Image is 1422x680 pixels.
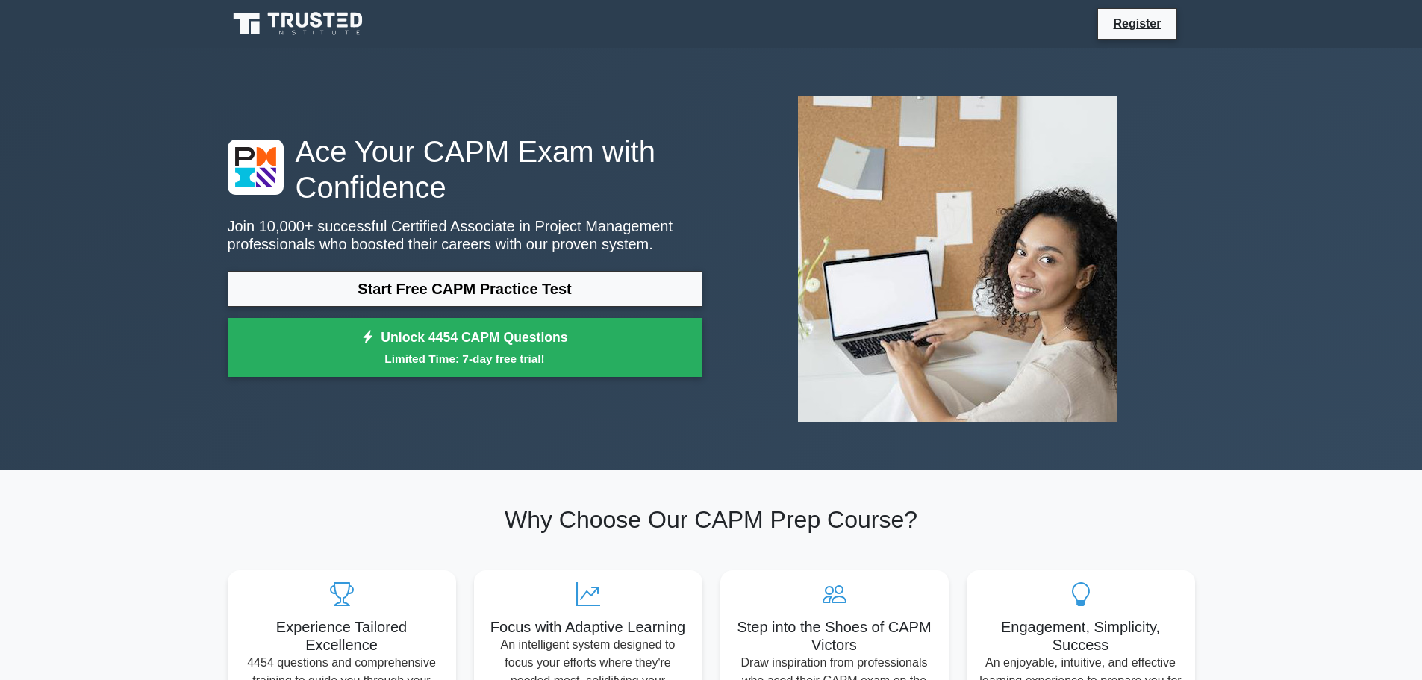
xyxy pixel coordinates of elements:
h5: Focus with Adaptive Learning [486,618,690,636]
h2: Why Choose Our CAPM Prep Course? [228,505,1195,534]
h5: Experience Tailored Excellence [240,618,444,654]
a: Start Free CAPM Practice Test [228,271,702,307]
p: Join 10,000+ successful Certified Associate in Project Management professionals who boosted their... [228,217,702,253]
h5: Step into the Shoes of CAPM Victors [732,618,937,654]
a: Register [1104,14,1170,33]
small: Limited Time: 7-day free trial! [246,350,684,367]
a: Unlock 4454 CAPM QuestionsLimited Time: 7-day free trial! [228,318,702,378]
h5: Engagement, Simplicity, Success [979,618,1183,654]
h1: Ace Your CAPM Exam with Confidence [228,134,702,205]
